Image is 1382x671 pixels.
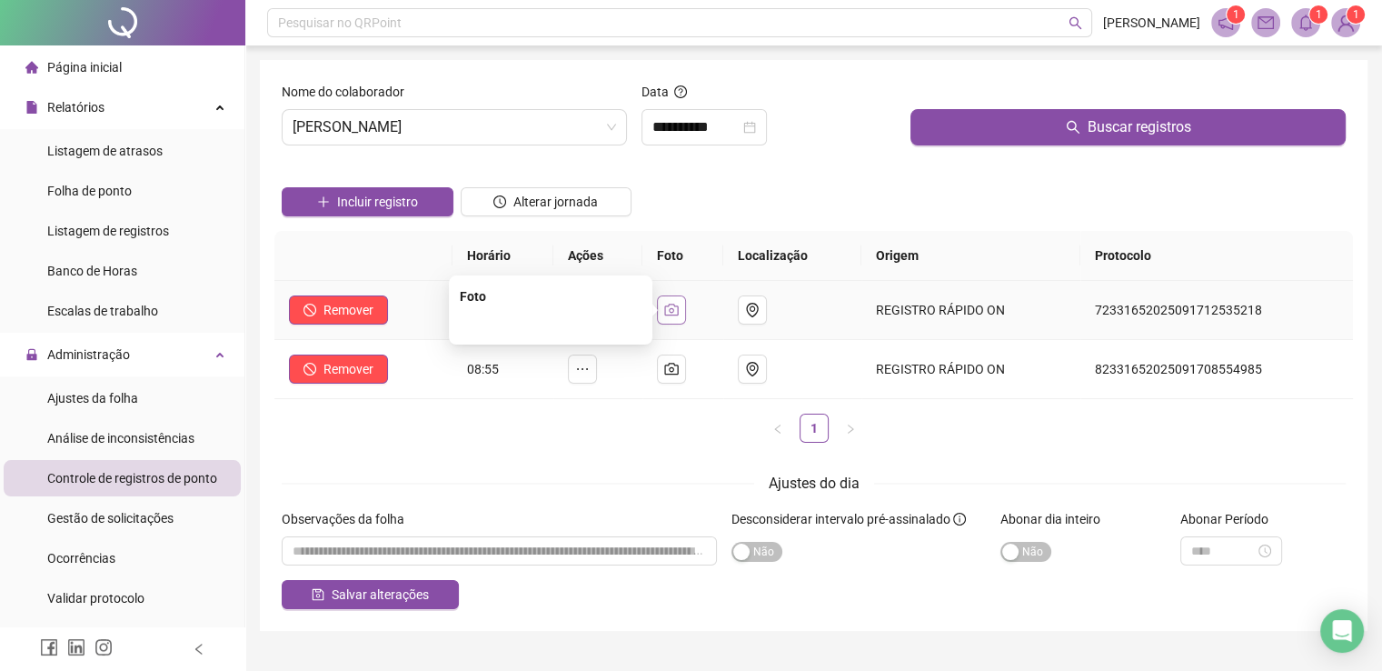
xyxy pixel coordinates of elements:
[47,511,174,526] span: Gestão de solicitações
[47,304,158,318] span: Escalas de trabalho
[910,109,1346,145] button: Buscar registros
[745,362,760,376] span: environment
[282,82,416,102] label: Nome do colaborador
[312,588,324,601] span: save
[845,424,856,435] span: right
[47,431,194,446] span: Análise de inconsistências
[323,300,373,320] span: Remover
[337,192,418,212] span: Incluir registro
[1080,340,1353,399] td: 82331652025091708554985
[303,304,316,316] span: stop
[282,187,453,216] button: Incluir registro
[642,231,723,281] th: Foto
[67,638,85,656] span: linkedin
[674,85,687,98] span: question-circle
[47,591,144,606] span: Validar protocolo
[282,509,416,529] label: Observações da folha
[47,264,137,278] span: Banco de Horas
[763,414,792,443] li: Página anterior
[293,110,616,145] span: IGOR EMANUEL DE OLIVEIRA ALVES
[664,303,679,317] span: camera
[47,60,122,75] span: Página inicial
[1218,15,1234,31] span: notification
[731,512,950,526] span: Desconsiderar intervalo pré-assinalado
[575,362,590,376] span: ellipsis
[460,286,641,306] div: Foto
[953,513,966,526] span: info-circle
[332,585,429,605] span: Salvar alterações
[40,638,58,656] span: facebook
[836,414,865,443] button: right
[1227,5,1245,24] sup: 1
[289,295,388,325] button: Remover
[641,85,669,99] span: Data
[1000,509,1112,529] label: Abonar dia inteiro
[47,184,132,198] span: Folha de ponto
[47,224,169,238] span: Listagem de registros
[1353,8,1359,21] span: 1
[1069,16,1082,30] span: search
[1066,120,1080,135] span: search
[282,580,459,609] button: Salvar alterações
[553,231,643,281] th: Ações
[323,359,373,379] span: Remover
[1088,116,1191,138] span: Buscar registros
[1103,13,1200,33] span: [PERSON_NAME]
[763,414,792,443] button: left
[461,196,632,211] a: Alterar jornada
[461,187,632,216] button: Alterar jornada
[861,340,1081,399] td: REGISTRO RÁPIDO ON
[303,363,316,376] span: stop
[1332,9,1359,36] img: 86995
[1309,5,1327,24] sup: 1
[513,192,598,212] span: Alterar jornada
[1347,5,1365,24] sup: Atualize o seu contato no menu Meus Dados
[467,362,499,376] span: 08:55
[493,195,506,208] span: clock-circle
[47,391,138,406] span: Ajustes da folha
[1233,8,1239,21] span: 1
[452,231,553,281] th: Horário
[1080,281,1353,340] td: 72331652025091712535218
[1080,231,1353,281] th: Protocolo
[800,415,828,442] a: 1
[47,347,130,362] span: Administração
[769,475,860,492] span: Ajustes do dia
[664,362,679,376] span: camera
[94,638,113,656] span: instagram
[1320,609,1364,653] div: Open Intercom Messenger
[1316,8,1322,21] span: 1
[861,281,1081,340] td: REGISTRO RÁPIDO ON
[25,101,38,114] span: file
[772,424,783,435] span: left
[47,144,163,158] span: Listagem de atrasos
[25,348,38,361] span: lock
[1297,15,1314,31] span: bell
[47,471,217,486] span: Controle de registros de ponto
[289,355,388,384] button: Remover
[745,303,760,317] span: environment
[47,551,115,566] span: Ocorrências
[1258,15,1274,31] span: mail
[193,643,205,656] span: left
[723,231,860,281] th: Localização
[47,100,104,115] span: Relatórios
[25,61,38,74] span: home
[1180,509,1280,529] label: Abonar Período
[800,414,829,443] li: 1
[861,231,1081,281] th: Origem
[317,195,330,208] span: plus
[836,414,865,443] li: Próxima página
